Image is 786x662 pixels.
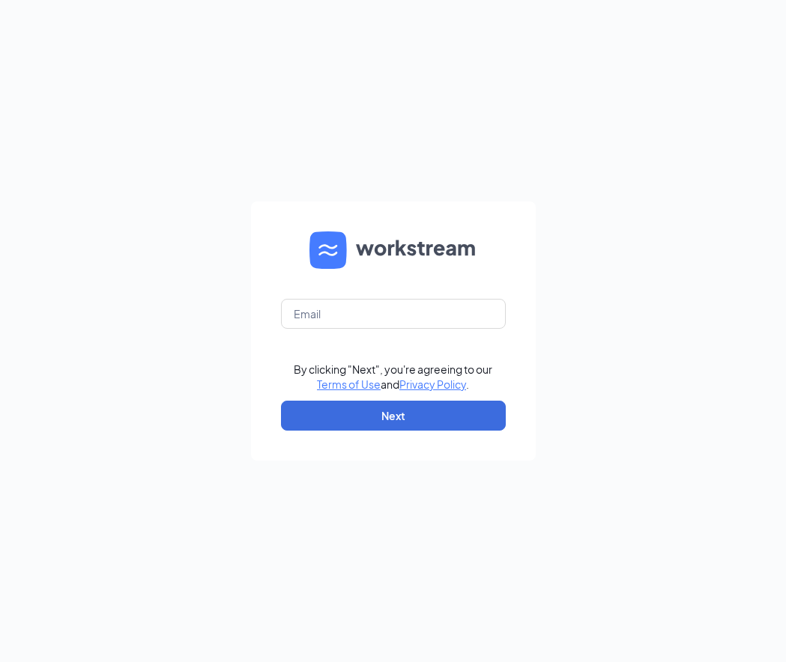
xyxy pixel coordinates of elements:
[399,377,466,391] a: Privacy Policy
[317,377,381,391] a: Terms of Use
[294,362,492,392] div: By clicking "Next", you're agreeing to our and .
[281,299,506,329] input: Email
[309,231,477,269] img: WS logo and Workstream text
[281,401,506,431] button: Next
